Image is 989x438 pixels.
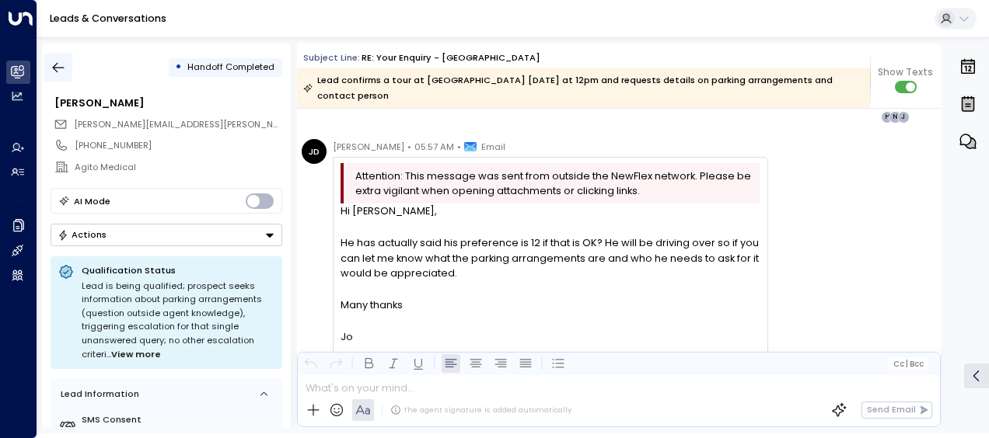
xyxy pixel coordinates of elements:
[893,360,924,368] span: Cc Bcc
[58,229,107,240] div: Actions
[111,348,161,362] span: View more
[881,111,893,123] div: H
[75,139,281,152] div: [PHONE_NUMBER]
[341,203,437,218] span: Hi [PERSON_NAME],
[82,264,274,276] p: Qualification Status
[327,354,345,373] button: Redo
[390,405,571,415] div: The agent signature is added automatically
[414,139,454,155] span: 05:57 AM
[362,51,540,64] div: RE: Your enquiry - [GEOGRAPHIC_DATA]
[888,358,928,370] button: Cc|Bcc
[407,139,411,155] span: •
[302,354,320,373] button: Undo
[303,51,360,64] span: Subject Line:
[54,96,281,110] div: [PERSON_NAME]
[56,388,139,401] div: Lead Information
[341,297,403,312] span: Many thanks
[889,111,901,123] div: N
[51,224,282,246] button: Actions
[878,65,933,79] span: Show Texts
[457,139,461,155] span: •
[906,360,908,368] span: |
[341,235,760,280] span: He has actually said his preference is 12 if that is OK? He will be driving over so if you can le...
[50,12,166,25] a: Leads & Conversations
[481,139,505,155] span: Email
[303,72,862,103] div: Lead confirms a tour at [GEOGRAPHIC_DATA] [DATE] at 12pm and requests details on parking arrangem...
[74,118,369,130] span: [PERSON_NAME][EMAIL_ADDRESS][PERSON_NAME][DOMAIN_NAME]
[75,161,281,174] div: Agito Medical
[74,118,282,131] span: johanna.deason@agitomedical.com
[175,56,182,78] div: •
[341,329,353,344] span: Jo
[333,139,404,155] span: [PERSON_NAME]
[82,280,274,362] div: Lead is being qualified; prospect seeks information about parking arrangements (question outside ...
[82,413,277,426] label: SMS Consent
[355,169,756,198] span: Attention: This message was sent from outside the NewFlex network. Please be extra vigilant when ...
[302,139,327,164] div: JD
[74,193,110,209] div: AI Mode
[51,224,282,246] div: Button group with a nested menu
[897,111,910,123] div: J
[187,61,274,73] span: Handoff Completed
